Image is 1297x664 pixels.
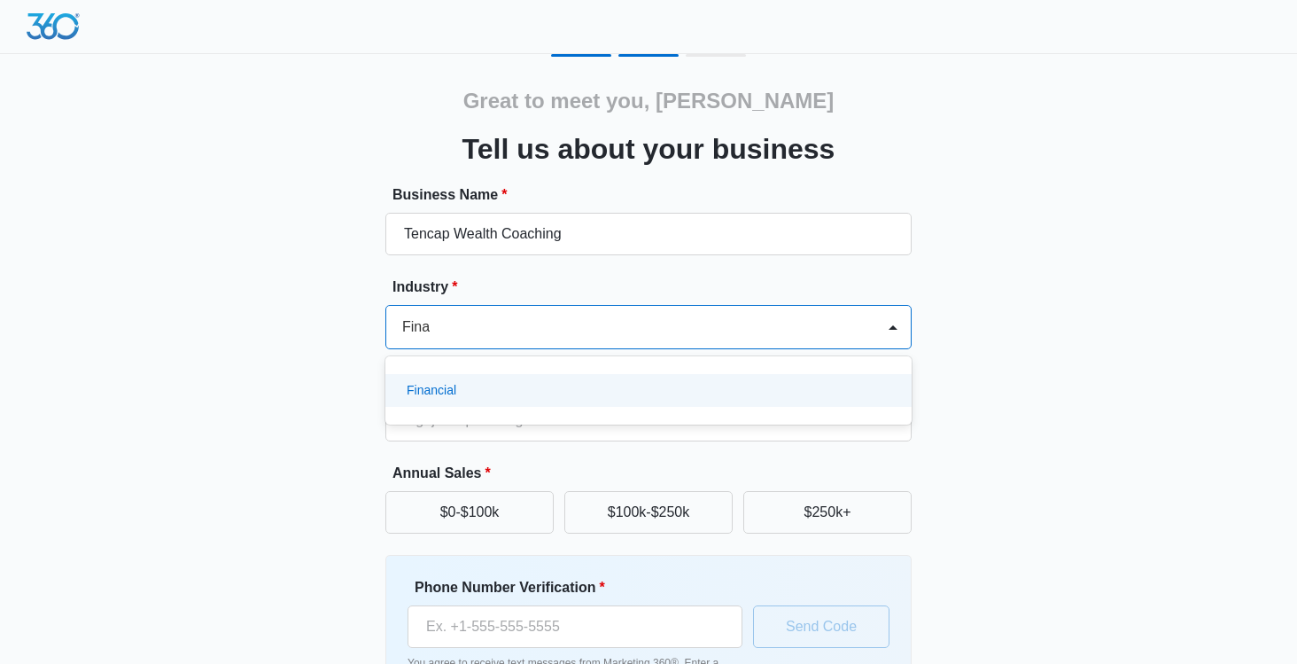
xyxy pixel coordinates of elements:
h2: Great to meet you, [PERSON_NAME] [463,85,835,117]
button: $0-$100k [385,491,554,534]
input: Ex. +1-555-555-5555 [408,605,742,648]
p: Financial [407,381,456,400]
input: e.g. Jane's Plumbing [385,213,912,255]
label: Phone Number Verification [415,577,749,598]
button: $100k-$250k [564,491,733,534]
label: Industry [392,277,919,298]
label: Business Name [392,184,919,206]
button: $250k+ [743,491,912,534]
label: Annual Sales [392,463,919,484]
h3: Tell us about your business [462,128,835,170]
